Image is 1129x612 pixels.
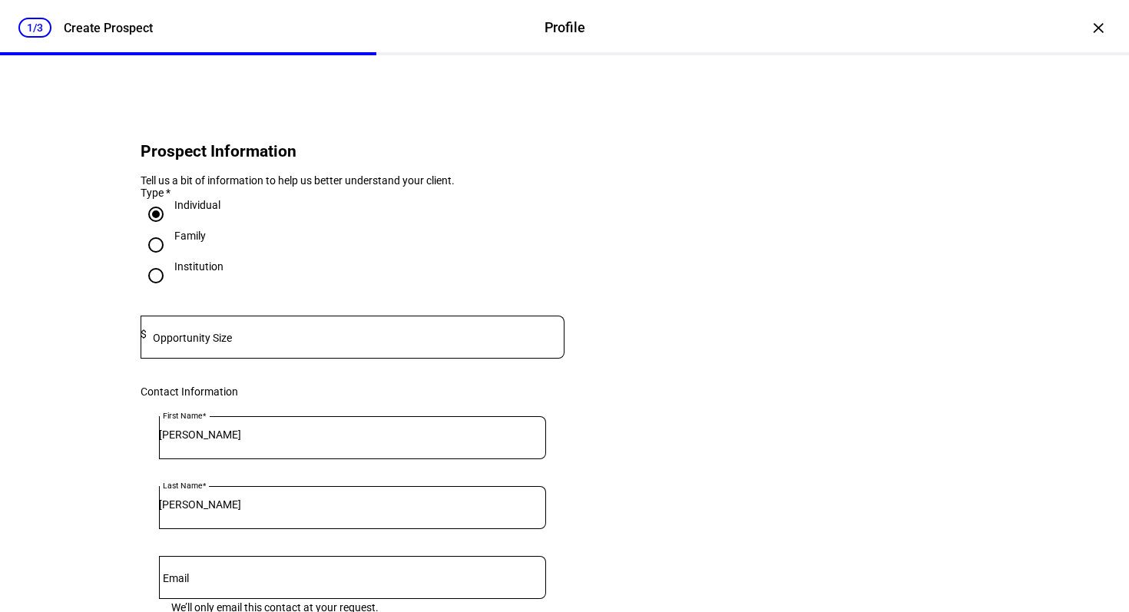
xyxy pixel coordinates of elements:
[545,18,585,38] div: Profile
[174,199,220,211] div: Individual
[141,142,564,160] h2: Prospect Information
[141,385,564,398] div: Contact Information
[141,187,564,199] div: Type *
[1086,15,1111,40] div: ×
[141,174,564,187] div: Tell us a bit of information to help us better understand your client.
[163,411,202,420] mat-label: First Name
[153,332,232,344] mat-label: Opportunity Size
[174,230,206,242] div: Family
[174,260,223,273] div: Institution
[18,18,51,38] div: 1/3
[163,481,202,490] mat-label: Last Name
[141,328,147,340] span: $
[64,21,153,35] div: Create Prospect
[163,572,189,584] mat-label: Email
